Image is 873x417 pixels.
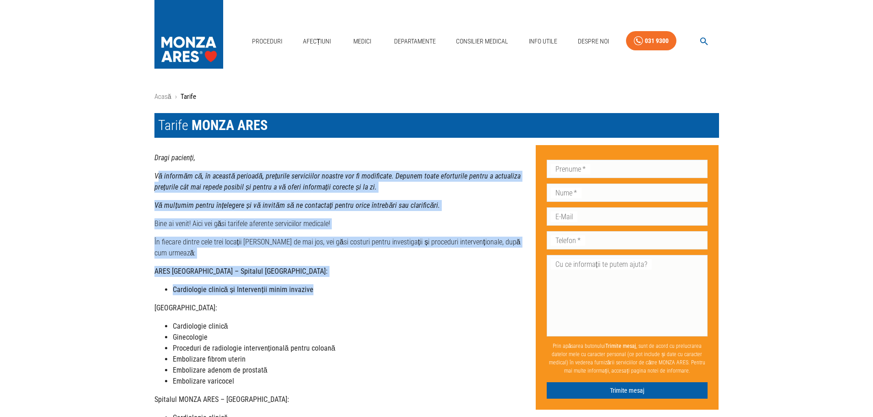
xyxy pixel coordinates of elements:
[173,322,228,330] strong: Cardiologie clinică
[348,32,377,51] a: Medici
[154,92,171,101] a: Acasă
[154,172,521,191] strong: Vă informăm că, în această perioadă, prețurile serviciilor noastre vor fi modificate. Depunem toa...
[525,32,561,51] a: Info Utile
[192,117,268,133] span: MONZA ARES
[154,218,528,229] p: Bine ai venit! Aici vei găsi tarifele aferente serviciilor medicale!
[154,303,217,312] strong: [GEOGRAPHIC_DATA]:
[547,338,708,379] p: Prin apăsarea butonului , sunt de acord cu prelucrarea datelor mele cu caracter personal (ce pot ...
[574,32,613,51] a: Despre Noi
[645,35,669,47] div: 031 9300
[173,377,234,385] strong: Embolizare varicocel
[154,237,528,259] p: În fiecare dintre cele trei locații [PERSON_NAME] de mai jos, vei găsi costuri pentru investigați...
[390,32,439,51] a: Departamente
[154,113,719,138] h1: Tarife
[154,395,289,404] strong: Spitalul MONZA ARES – [GEOGRAPHIC_DATA]:
[605,343,636,349] b: Trimite mesaj
[173,333,208,341] strong: Ginecologie
[154,201,440,210] strong: Vă mulțumim pentru înțelegere și vă invităm să ne contactați pentru orice întrebări sau clarificări.
[154,267,328,276] strong: ARES [GEOGRAPHIC_DATA] – Spitalul [GEOGRAPHIC_DATA]:
[299,32,335,51] a: Afecțiuni
[248,32,286,51] a: Proceduri
[173,344,335,352] strong: Proceduri de radiologie intervențională pentru coloană
[626,31,676,51] a: 031 9300
[175,92,177,102] li: ›
[452,32,512,51] a: Consilier Medical
[173,285,313,294] strong: Cardiologie clinică și Intervenții minim invazive
[181,92,196,102] p: Tarife
[154,92,719,102] nav: breadcrumb
[154,153,195,162] strong: Dragi pacienți,
[173,366,268,374] strong: Embolizare adenom de prostată
[547,382,708,399] button: Trimite mesaj
[173,355,246,363] strong: Embolizare fibrom uterin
